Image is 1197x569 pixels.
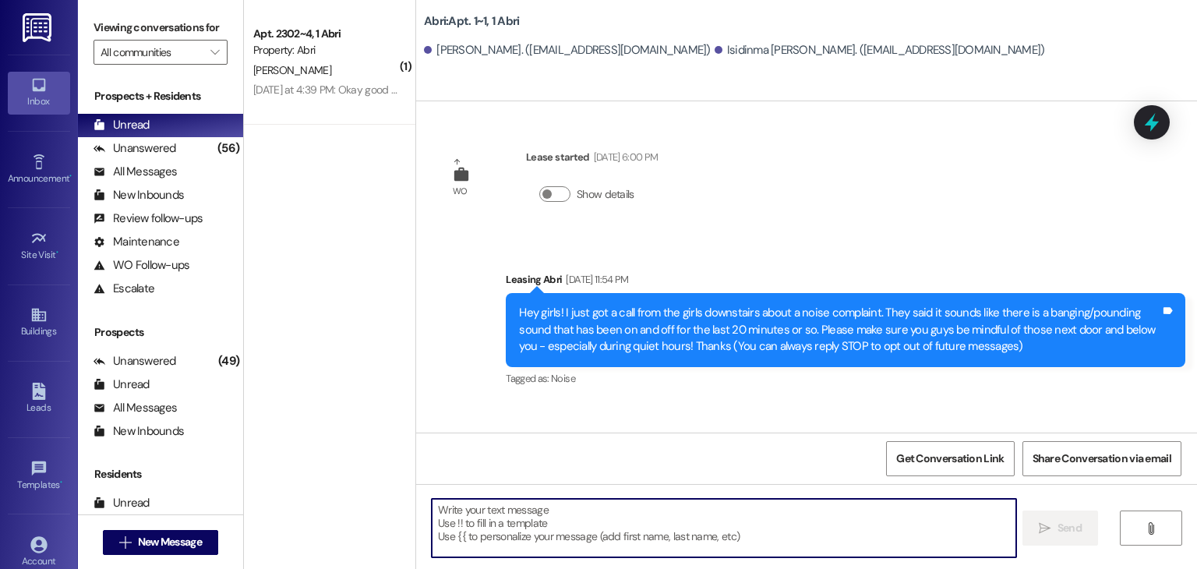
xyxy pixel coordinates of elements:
span: • [60,477,62,488]
i:  [119,536,131,549]
div: Unread [94,117,150,133]
button: Share Conversation via email [1022,441,1181,476]
div: Hey girls! I just got a call from the girls downstairs about a noise complaint. They said it soun... [519,305,1160,355]
div: WO Follow-ups [94,257,189,274]
div: [PERSON_NAME]. ([EMAIL_ADDRESS][DOMAIN_NAME]) [424,42,711,58]
b: Abri: Apt. 1~1, 1 Abri [424,13,519,30]
i:  [1039,522,1050,535]
div: Leasing Abri [506,271,1185,293]
div: Unanswered [94,140,176,157]
div: New Inbounds [94,187,184,203]
div: Prospects [78,324,243,341]
label: Show details [577,186,634,203]
div: [DATE] 6:00 PM [590,149,659,165]
div: WO [453,183,468,200]
label: Viewing conversations for [94,16,228,40]
a: Templates • [8,455,70,497]
div: Review follow-ups [94,210,203,227]
i:  [1145,522,1156,535]
button: New Message [103,530,218,555]
div: Unanswered [94,353,176,369]
button: Get Conversation Link [886,441,1014,476]
i:  [210,46,219,58]
span: • [56,247,58,258]
span: Share Conversation via email [1033,451,1171,467]
div: All Messages [94,164,177,180]
div: Isidinma [PERSON_NAME]. ([EMAIL_ADDRESS][DOMAIN_NAME]) [715,42,1045,58]
div: (49) [214,349,243,373]
div: (56) [214,136,243,161]
a: Inbox [8,72,70,114]
span: [PERSON_NAME] [253,63,331,77]
span: New Message [138,534,202,550]
div: [DATE] 11:54 PM [562,271,628,288]
span: Send [1058,520,1082,536]
div: Prospects + Residents [78,88,243,104]
input: All communities [101,40,203,65]
img: ResiDesk Logo [23,13,55,42]
div: Lease started [526,149,658,171]
span: Noise [551,372,575,385]
div: Escalate [94,281,154,297]
div: Apt. 2302~4, 1 Abri [253,26,397,42]
a: Buildings [8,302,70,344]
div: [DATE] at 4:39 PM: Okay good to know! [253,83,429,97]
a: Site Visit • [8,225,70,267]
span: Get Conversation Link [896,451,1004,467]
div: Maintenance [94,234,179,250]
div: Unread [94,376,150,393]
div: New Inbounds [94,423,184,440]
a: Leads [8,378,70,420]
div: Tagged as: [506,367,1185,390]
span: • [69,171,72,182]
button: Send [1022,511,1098,546]
div: All Messages [94,400,177,416]
div: Residents [78,466,243,482]
div: Property: Abri [253,42,397,58]
div: Unread [94,495,150,511]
